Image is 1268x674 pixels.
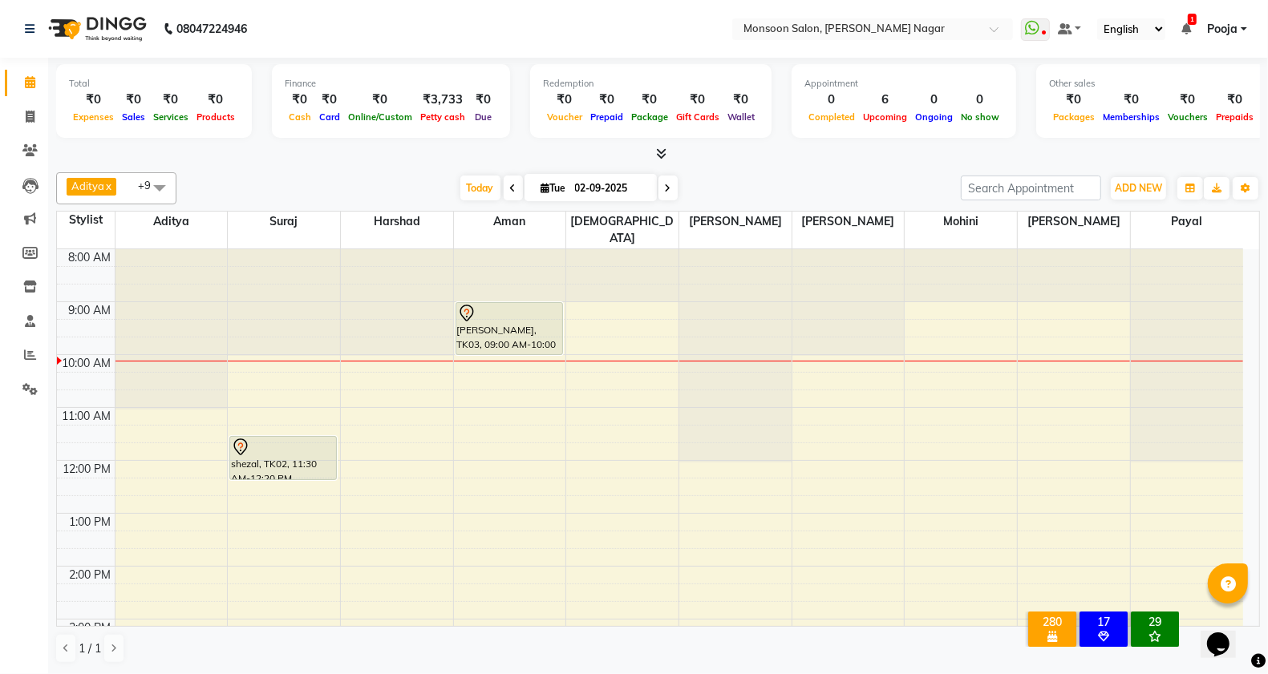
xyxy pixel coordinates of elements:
[456,303,562,354] div: [PERSON_NAME], TK03, 09:00 AM-10:00 AM, Hair ([DEMOGRAPHIC_DATA]) - Hair Cut,Hair ([DEMOGRAPHIC_D...
[1164,111,1212,123] span: Vouchers
[344,111,416,123] span: Online/Custom
[315,111,344,123] span: Card
[543,111,586,123] span: Voucher
[566,212,679,248] span: [DEMOGRAPHIC_DATA]
[1134,615,1176,629] div: 29
[804,111,859,123] span: Completed
[57,212,115,228] div: Stylist
[469,91,497,109] div: ₹0
[149,111,192,123] span: Services
[454,212,566,232] span: Aman
[192,91,239,109] div: ₹0
[1083,615,1124,629] div: 17
[59,355,115,372] div: 10:00 AM
[1212,91,1258,109] div: ₹0
[1207,21,1238,38] span: Pooja
[1131,212,1243,232] span: Payal
[1049,111,1099,123] span: Packages
[672,111,723,123] span: Gift Cards
[627,91,672,109] div: ₹0
[905,212,1017,232] span: Mohini
[1031,615,1073,629] div: 280
[961,176,1101,200] input: Search Appointment
[79,640,101,657] span: 1 / 1
[149,91,192,109] div: ₹0
[1111,177,1166,200] button: ADD NEW
[69,77,239,91] div: Total
[543,77,759,91] div: Redemption
[543,91,586,109] div: ₹0
[230,437,336,479] div: shezal, TK02, 11:30 AM-12:20 PM, Kerastase Scrub
[138,179,163,192] span: +9
[104,180,111,192] a: x
[285,91,315,109] div: ₹0
[67,567,115,583] div: 2:00 PM
[69,91,118,109] div: ₹0
[60,461,115,478] div: 12:00 PM
[723,111,759,123] span: Wallet
[59,408,115,425] div: 11:00 AM
[71,180,104,192] span: Aditya
[1049,91,1099,109] div: ₹0
[859,111,911,123] span: Upcoming
[67,514,115,531] div: 1:00 PM
[285,111,315,123] span: Cash
[1201,610,1252,658] iframe: chat widget
[115,212,228,232] span: Aditya
[1181,22,1191,36] a: 1
[118,91,149,109] div: ₹0
[537,182,570,194] span: Tue
[341,212,453,232] span: Harshad
[957,111,1003,123] span: No show
[804,91,859,109] div: 0
[679,212,792,232] span: [PERSON_NAME]
[1115,182,1162,194] span: ADD NEW
[792,212,905,232] span: [PERSON_NAME]
[723,91,759,109] div: ₹0
[118,111,149,123] span: Sales
[416,91,469,109] div: ₹3,733
[957,91,1003,109] div: 0
[1099,111,1164,123] span: Memberships
[586,91,627,109] div: ₹0
[176,6,247,51] b: 08047224946
[228,212,340,232] span: Suraj
[1018,212,1130,232] span: [PERSON_NAME]
[66,302,115,319] div: 9:00 AM
[804,77,1003,91] div: Appointment
[859,91,911,109] div: 6
[315,91,344,109] div: ₹0
[672,91,723,109] div: ₹0
[1099,91,1164,109] div: ₹0
[1212,111,1258,123] span: Prepaids
[285,77,497,91] div: Finance
[41,6,151,51] img: logo
[69,111,118,123] span: Expenses
[586,111,627,123] span: Prepaid
[627,111,672,123] span: Package
[1164,91,1212,109] div: ₹0
[911,91,957,109] div: 0
[570,176,650,200] input: 2025-09-02
[911,111,957,123] span: Ongoing
[67,620,115,636] div: 3:00 PM
[344,91,416,109] div: ₹0
[460,176,500,200] span: Today
[471,111,496,123] span: Due
[192,111,239,123] span: Products
[66,249,115,266] div: 8:00 AM
[1188,14,1197,25] span: 1
[416,111,469,123] span: Petty cash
